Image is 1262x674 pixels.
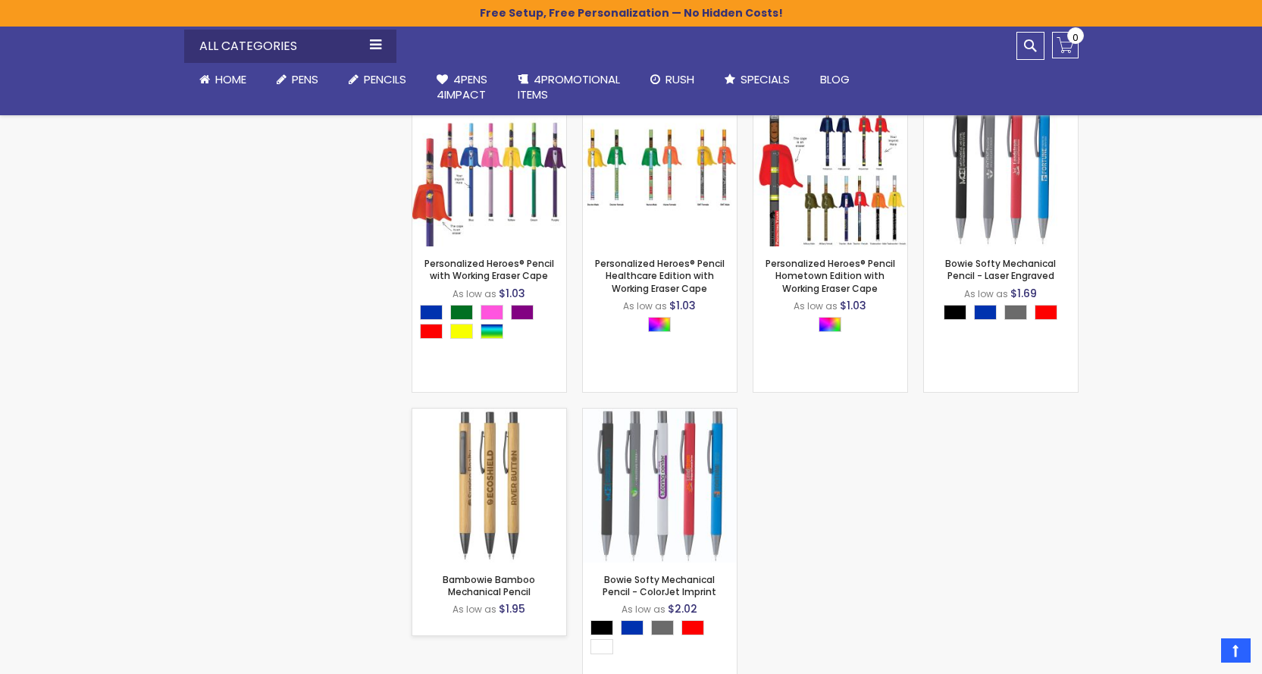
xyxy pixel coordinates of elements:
[648,317,671,332] div: MultiColor
[420,324,443,339] div: Red
[819,317,841,332] div: MultiColor
[453,603,496,616] span: As low as
[437,71,487,102] span: 4Pens 4impact
[1010,286,1037,301] span: $1.69
[1035,305,1057,320] div: Red
[648,317,678,336] div: Select A Color
[805,63,865,96] a: Blog
[595,257,725,294] a: Personalized Heroes® Pencil Healthcare Edition with Working Eraser Cape
[945,257,1056,282] a: Bowie Softy Mechanical Pencil - Laser Engraved
[421,63,503,112] a: 4Pens4impact
[334,63,421,96] a: Pencils
[622,603,665,616] span: As low as
[590,639,613,654] div: White
[583,409,737,563] img: Bowie Softy Mechanical Pencil - ColorJet Imprint
[453,287,496,300] span: As low as
[944,305,1065,324] div: Select A Color
[450,324,473,339] div: Yellow
[518,71,620,102] span: 4PROMOTIONAL ITEMS
[709,63,805,96] a: Specials
[292,71,318,87] span: Pens
[590,620,613,635] div: Black
[583,92,737,246] img: Personalized Heroes® Pencil Healthcare Edition with Working Eraser Cape
[184,30,396,63] div: All Categories
[635,63,709,96] a: Rush
[669,298,696,313] span: $1.03
[424,257,554,282] a: Personalized Heroes® Pencil with Working Eraser Cape
[450,305,473,320] div: Green
[964,287,1008,300] span: As low as
[603,573,716,598] a: Bowie Softy Mechanical Pencil - ColorJet Imprint
[412,409,566,563] img: Bambowie Bamboo Mechanical Pencil
[511,305,534,320] div: Purple
[420,305,566,343] div: Select A Color
[583,408,737,421] a: Bowie Softy Mechanical Pencil - ColorJet Imprint
[924,92,1078,246] img: Bowie Softy Mechanical Pencil - Laser Engraved
[215,71,246,87] span: Home
[668,601,697,616] span: $2.02
[1052,32,1079,58] a: 0
[681,620,704,635] div: Red
[412,92,566,246] img: Personalized Heroes® Pencil with Working Eraser Cape
[741,71,790,87] span: Specials
[651,620,674,635] div: Grey
[1004,305,1027,320] div: Grey
[590,620,737,658] div: Select A Color
[753,92,907,246] img: Personalized Heroes® Pencil Hometown Edition with Working Eraser Cape
[665,71,694,87] span: Rush
[481,305,503,320] div: Pink
[443,573,535,598] a: Bambowie Bamboo Mechanical Pencil
[261,63,334,96] a: Pens
[820,71,850,87] span: Blog
[766,257,895,294] a: Personalized Heroes® Pencil Hometown Edition with Working Eraser Cape
[621,620,644,635] div: Blue
[184,63,261,96] a: Home
[499,601,525,616] span: $1.95
[944,305,966,320] div: Black
[974,305,997,320] div: Blue
[481,324,503,339] div: Assorted
[412,408,566,421] a: Bambowie Bamboo Mechanical Pencil
[499,286,525,301] span: $1.03
[503,63,635,112] a: 4PROMOTIONALITEMS
[794,299,838,312] span: As low as
[364,71,406,87] span: Pencils
[1073,30,1079,45] span: 0
[623,299,667,312] span: As low as
[819,317,849,336] div: Select A Color
[420,305,443,320] div: Blue
[840,298,866,313] span: $1.03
